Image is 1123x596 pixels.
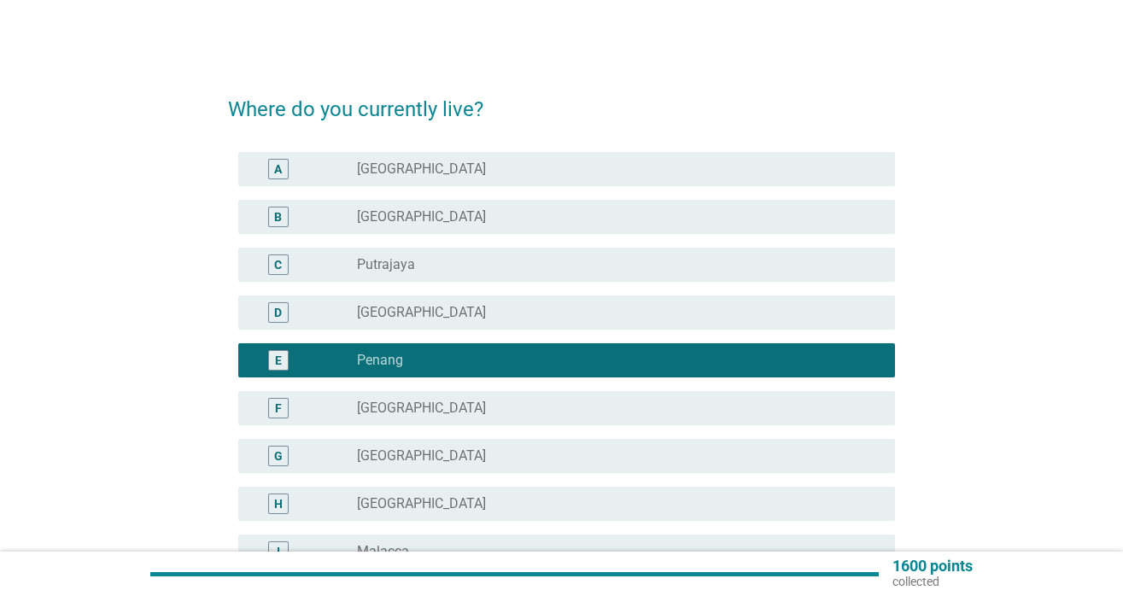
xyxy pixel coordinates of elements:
[274,304,282,322] div: D
[357,256,415,273] label: Putrajaya
[357,495,486,512] label: [GEOGRAPHIC_DATA]
[892,574,973,589] p: collected
[357,304,486,321] label: [GEOGRAPHIC_DATA]
[277,543,280,561] div: I
[274,256,282,274] div: C
[274,161,282,178] div: A
[357,447,486,465] label: [GEOGRAPHIC_DATA]
[274,208,282,226] div: B
[357,208,486,225] label: [GEOGRAPHIC_DATA]
[274,495,283,513] div: H
[357,161,486,178] label: [GEOGRAPHIC_DATA]
[892,558,973,574] p: 1600 points
[357,543,409,560] label: Malacca
[228,77,895,125] h2: Where do you currently live?
[357,400,486,417] label: [GEOGRAPHIC_DATA]
[275,400,282,418] div: F
[274,447,283,465] div: G
[275,352,282,370] div: E
[357,352,403,369] label: Penang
